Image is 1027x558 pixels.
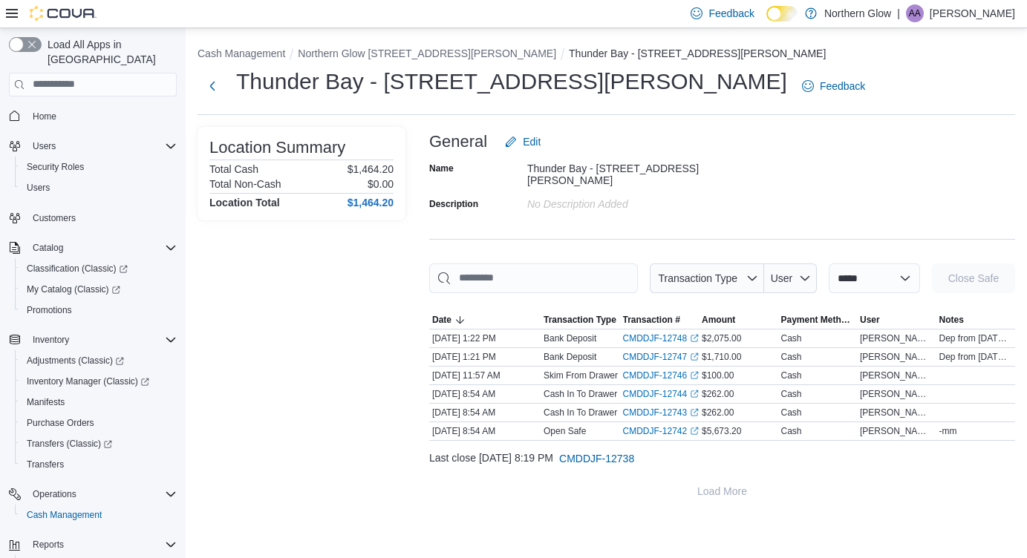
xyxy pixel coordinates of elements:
span: Security Roles [21,158,177,176]
svg: External link [690,408,699,417]
a: Promotions [21,301,78,319]
span: Adjustments (Classic) [27,355,124,367]
p: Bank Deposit [544,351,596,363]
a: Manifests [21,393,71,411]
span: Reports [33,539,64,551]
button: Thunder Bay - [STREET_ADDRESS][PERSON_NAME] [569,47,826,59]
button: Next [198,71,227,101]
button: Transaction # [620,311,700,329]
p: Cash In To Drawer (POS1) [544,407,650,418]
h3: General [429,133,487,151]
button: Catalog [27,239,69,257]
span: Inventory Manager (Classic) [21,372,177,390]
span: Manifests [21,393,177,411]
span: Manifests [27,396,65,408]
button: Inventory [3,329,183,350]
a: Transfers (Classic) [15,433,183,454]
a: Inventory Manager (Classic) [21,372,155,390]
div: [DATE] 1:22 PM [429,329,541,347]
input: Dark Mode [766,6,798,22]
p: $0.00 [368,178,394,190]
span: Adjustments (Classic) [21,352,177,370]
button: Transfers [15,454,183,475]
input: This is a search bar. As you type, the results lower in the page will automatically filter. [429,263,638,293]
p: Cash In To Drawer (POS2) [544,388,650,400]
span: $262.00 [702,388,734,400]
span: Users [33,140,56,152]
p: $1,464.20 [348,163,394,175]
span: Transfers (Classic) [21,435,177,453]
button: Payment Methods [778,311,858,329]
button: Users [3,136,183,157]
div: [DATE] 8:54 AM [429,385,541,403]
span: Promotions [21,301,177,319]
span: Dep from [DATE] for $1710.00 dep @BMO on [DATE] [939,351,1013,363]
span: Purchase Orders [21,414,177,432]
a: Purchase Orders [21,414,100,432]
span: Classification (Classic) [27,263,128,275]
div: [DATE] 8:54 AM [429,422,541,440]
h4: $1,464.20 [348,197,394,209]
h6: Total Cash [209,163,258,175]
div: [DATE] 11:57 AM [429,367,541,384]
button: User [857,311,936,329]
nav: An example of EuiBreadcrumbs [198,46,1015,64]
span: Home [27,107,177,125]
div: Cash [781,388,802,400]
span: Cash Management [27,509,102,521]
span: Inventory Manager (Classic) [27,375,149,387]
h1: Thunder Bay - [STREET_ADDRESS][PERSON_NAME] [236,67,787,96]
a: Classification (Classic) [15,258,183,279]
a: Classification (Classic) [21,260,134,278]
button: Notes [936,311,1016,329]
button: Date [429,311,541,329]
div: Cash [781,425,802,437]
a: Transfers [21,456,70,473]
button: Cash Management [15,505,183,525]
svg: External link [690,352,699,361]
button: CMDDJF-12738 [553,444,640,473]
span: Promotions [27,304,72,316]
span: Classification (Classic) [21,260,177,278]
span: Dep from [DATE] for $2075.00 dep @BMO on [DATE] [939,332,1013,344]
span: [PERSON_NAME] [860,388,933,400]
div: Cash [781,407,802,418]
span: [PERSON_NAME] [860,332,933,344]
a: CMDDJF-12748External link [623,332,700,344]
span: User [860,314,880,326]
p: Skim From Drawer (POS2) [544,370,650,381]
span: Operations [33,488,76,500]
span: $262.00 [702,407,734,418]
button: Catalog [3,237,183,258]
button: Customers [3,207,183,229]
img: Cova [30,6,97,21]
span: -mm [939,425,957,437]
button: Northern Glow [STREET_ADDRESS][PERSON_NAME] [298,47,556,59]
span: Catalog [27,239,177,257]
div: [DATE] 8:54 AM [429,404,541,421]
button: User [764,263,817,293]
a: CMDDJF-12744External link [623,388,700,400]
button: Cash Management [198,47,285,59]
span: Date [432,314,451,326]
span: Reports [27,536,177,554]
a: Customers [27,209,82,227]
button: Reports [27,536,70,554]
label: Name [429,163,454,174]
a: Adjustments (Classic) [21,352,130,370]
span: Feedback [820,79,865,93]
span: Home [33,111,56,122]
span: Transaction Type [544,314,616,326]
span: $2,075.00 [702,332,741,344]
span: Load All Apps in [GEOGRAPHIC_DATA] [42,37,177,67]
svg: External link [690,427,699,436]
span: $5,673.20 [702,425,741,437]
button: Security Roles [15,157,183,177]
button: Operations [3,484,183,505]
button: Transaction Type [541,311,620,329]
button: Users [15,177,183,198]
h3: Location Summary [209,139,345,157]
span: Operations [27,485,177,503]
button: Inventory [27,331,75,349]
